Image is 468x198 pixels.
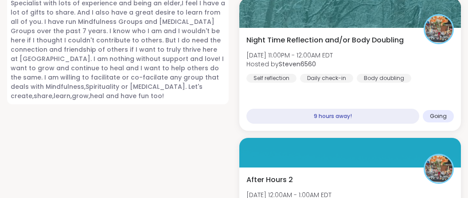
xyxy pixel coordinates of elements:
div: Self reflection [246,74,296,83]
div: Daily check-in [300,74,353,83]
span: Going [430,113,447,120]
img: Steven6560 [425,155,452,183]
span: After Hours 2 [246,175,293,185]
b: Steven6560 [279,60,316,69]
span: [DATE] 11:00PM - 12:00AM EDT [246,51,333,60]
span: Hosted by [246,60,333,69]
div: 9 hours away! [246,109,419,124]
img: Steven6560 [425,15,452,43]
div: Body doubling [357,74,411,83]
span: Night Time Reflection and/or Body Doubling [246,35,404,46]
